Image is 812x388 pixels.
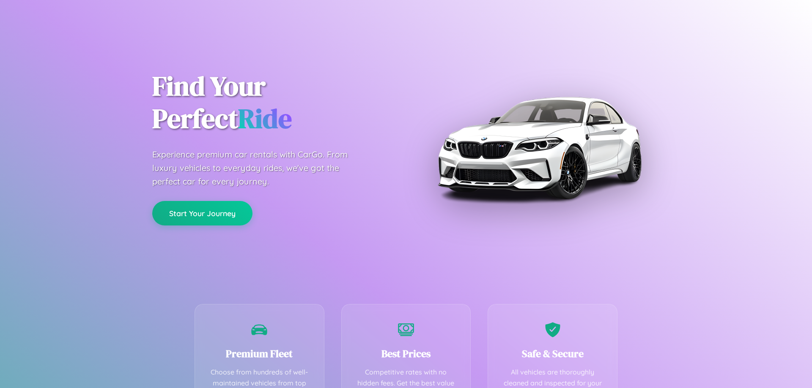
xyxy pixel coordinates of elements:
[238,100,292,137] span: Ride
[501,347,604,361] h3: Safe & Secure
[354,347,458,361] h3: Best Prices
[433,42,645,253] img: Premium BMW car rental vehicle
[152,70,393,135] h1: Find Your Perfect
[152,201,252,225] button: Start Your Journey
[208,347,311,361] h3: Premium Fleet
[152,148,364,188] p: Experience premium car rentals with CarGo. From luxury vehicles to everyday rides, we've got the ...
